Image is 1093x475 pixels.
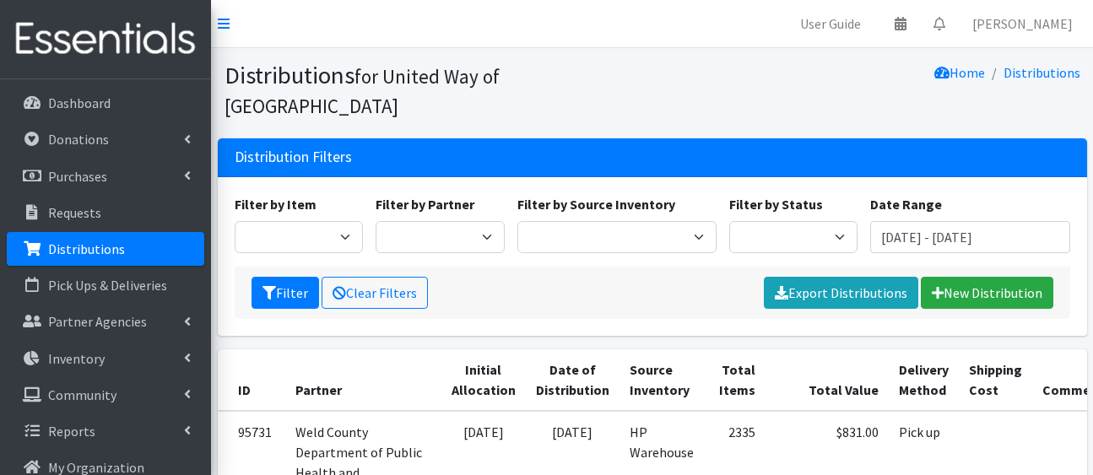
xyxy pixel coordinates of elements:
input: January 1, 2011 - December 31, 2011 [870,221,1069,253]
p: Distributions [48,240,125,257]
a: Donations [7,122,204,156]
a: Distributions [1004,64,1080,81]
a: [PERSON_NAME] [959,7,1086,40]
a: User Guide [787,7,874,40]
p: Inventory [48,350,105,367]
th: Source Inventory [620,349,704,411]
small: for United Way of [GEOGRAPHIC_DATA] [225,64,500,118]
a: Pick Ups & Deliveries [7,268,204,302]
th: Total Value [766,349,889,411]
p: Reports [48,423,95,440]
th: Shipping Cost [959,349,1032,411]
p: Purchases [48,168,107,185]
a: Partner Agencies [7,305,204,338]
th: Delivery Method [889,349,959,411]
a: Dashboard [7,86,204,120]
a: Community [7,378,204,412]
p: Dashboard [48,94,111,111]
p: Donations [48,131,109,148]
a: Purchases [7,159,204,193]
label: Filter by Item [235,194,317,214]
label: Filter by Partner [376,194,474,214]
th: Date of Distribution [526,349,620,411]
a: Export Distributions [764,277,918,309]
th: Partner [285,349,441,411]
p: Requests [48,204,101,221]
a: Reports [7,414,204,448]
img: HumanEssentials [7,11,204,67]
a: New Distribution [921,277,1053,309]
a: Inventory [7,342,204,375]
a: Home [934,64,985,81]
h1: Distributions [225,61,647,119]
a: Distributions [7,232,204,266]
p: Partner Agencies [48,313,147,330]
a: Clear Filters [322,277,428,309]
button: Filter [252,277,319,309]
th: Initial Allocation [441,349,526,411]
p: Pick Ups & Deliveries [48,277,167,294]
th: ID [218,349,285,411]
label: Filter by Status [729,194,823,214]
label: Date Range [870,194,942,214]
a: Requests [7,196,204,229]
label: Filter by Source Inventory [517,194,675,214]
th: Total Items [704,349,766,411]
h3: Distribution Filters [235,148,352,166]
p: Community [48,386,116,403]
